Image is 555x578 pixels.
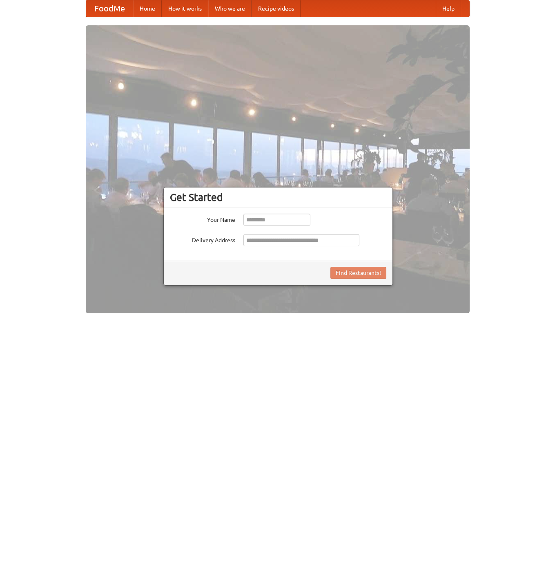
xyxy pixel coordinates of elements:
[170,234,235,244] label: Delivery Address
[330,267,386,279] button: Find Restaurants!
[436,0,461,17] a: Help
[170,214,235,224] label: Your Name
[252,0,301,17] a: Recipe videos
[86,0,133,17] a: FoodMe
[208,0,252,17] a: Who we are
[170,191,386,203] h3: Get Started
[162,0,208,17] a: How it works
[133,0,162,17] a: Home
